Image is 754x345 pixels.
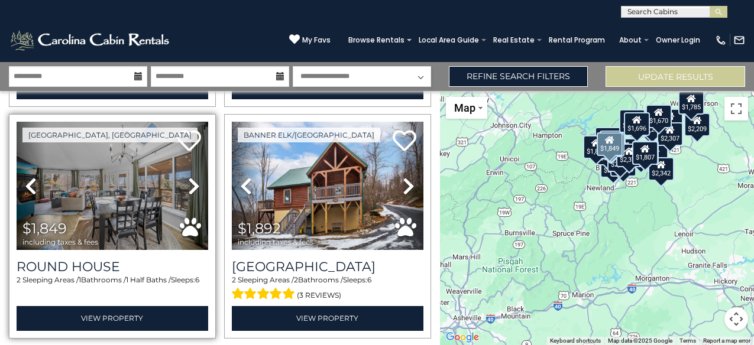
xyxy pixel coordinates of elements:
[17,275,21,284] span: 2
[443,330,482,345] a: Open this area in Google Maps (opens a new window)
[684,113,710,136] div: $2,209
[613,138,639,162] div: $1,921
[449,66,588,87] a: Refine Search Filters
[679,337,696,344] a: Terms
[613,32,648,48] a: About
[648,157,674,181] div: $2,342
[715,34,727,46] img: phone-regular-white.png
[608,337,672,344] span: Map data ©2025 Google
[342,32,410,48] a: Browse Rentals
[294,275,298,284] span: 2
[22,128,198,142] a: [GEOGRAPHIC_DATA], [GEOGRAPHIC_DATA]
[393,129,416,154] a: Add to favorites
[9,28,173,52] img: White-1-2.png
[17,122,208,250] img: thumbnail_168328095.jpeg
[619,109,645,133] div: $2,139
[17,275,208,303] div: Sleeping Areas / Bathrooms / Sleeps:
[454,102,475,114] span: Map
[633,141,659,165] div: $1,807
[617,144,643,167] div: $2,370
[232,275,236,284] span: 2
[724,97,748,121] button: Toggle fullscreen view
[724,307,748,331] button: Map camera controls
[238,220,281,237] span: $1,892
[487,32,541,48] a: Real Estate
[597,132,623,156] div: $1,849
[17,306,208,330] a: View Property
[657,122,683,146] div: $2,307
[678,91,704,115] div: $1,785
[646,105,672,128] div: $1,670
[297,288,341,303] span: (3 reviews)
[17,259,208,275] a: Round House
[232,122,423,250] img: thumbnail_165843184.jpeg
[413,32,485,48] a: Local Area Guide
[238,238,313,246] span: including taxes & fees
[177,129,201,154] a: Add to favorites
[232,306,423,330] a: View Property
[703,337,750,344] a: Report a map error
[624,112,650,136] div: $1,696
[600,154,626,178] div: $2,064
[367,275,371,284] span: 6
[195,275,199,284] span: 6
[596,127,622,151] div: $1,568
[583,135,609,159] div: $1,892
[232,275,423,303] div: Sleeping Areas / Bathrooms / Sleeps:
[79,275,81,284] span: 1
[232,259,423,275] a: [GEOGRAPHIC_DATA]
[302,35,331,45] span: My Favs
[22,238,98,246] span: including taxes & fees
[22,220,67,237] span: $1,849
[550,337,601,345] button: Keyboard shortcuts
[443,330,482,345] img: Google
[608,148,634,172] div: $2,301
[238,128,380,142] a: Banner Elk/[GEOGRAPHIC_DATA]
[600,131,626,154] div: $1,960
[650,32,706,48] a: Owner Login
[543,32,611,48] a: Rental Program
[289,34,331,46] a: My Favs
[232,259,423,275] h3: Little Elk Lodge
[126,275,171,284] span: 1 Half Baths /
[606,66,745,87] button: Update Results
[446,97,487,119] button: Change map style
[733,34,745,46] img: mail-regular-white.png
